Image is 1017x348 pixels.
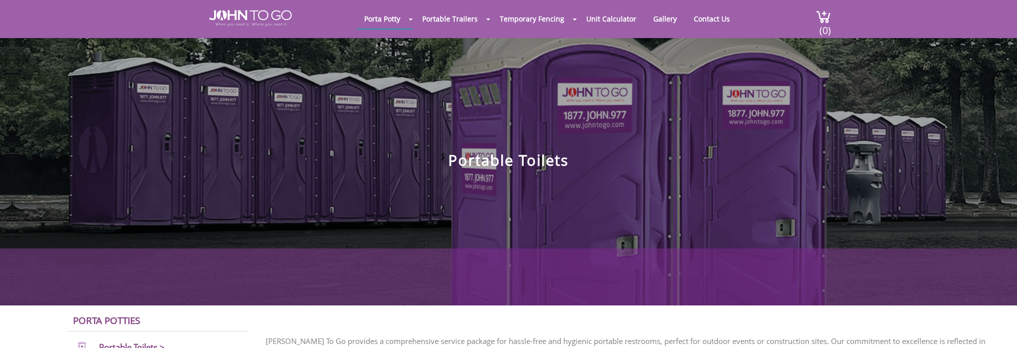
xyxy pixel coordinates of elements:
[209,10,292,26] img: JOHN to go
[415,9,485,29] a: Portable Trailers
[492,9,572,29] a: Temporary Fencing
[819,16,831,37] span: (0)
[579,9,644,29] a: Unit Calculator
[646,9,684,29] a: Gallery
[73,314,140,326] a: Porta Potties
[816,10,831,24] img: cart a
[686,9,737,29] a: Contact Us
[357,9,408,29] a: Porta Potty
